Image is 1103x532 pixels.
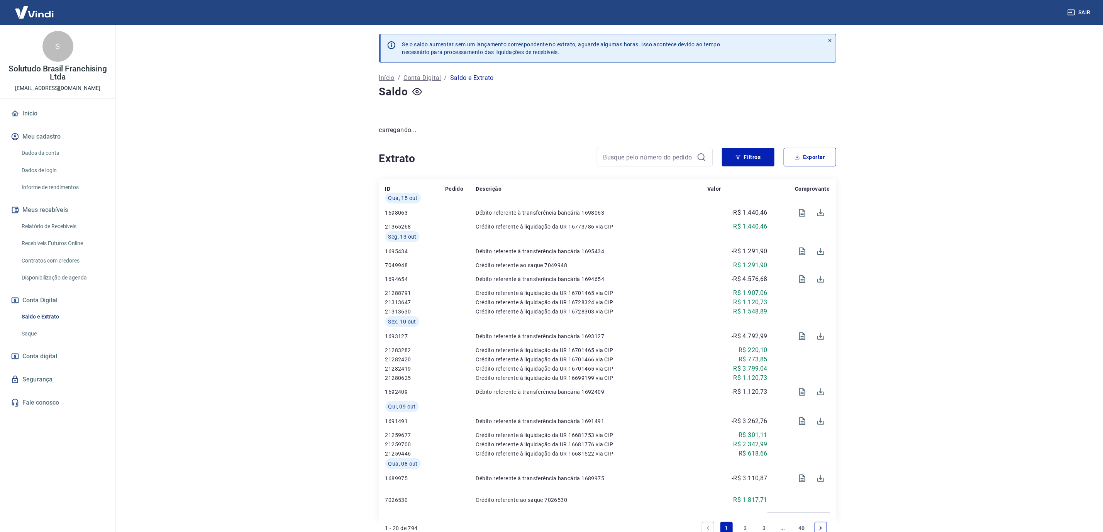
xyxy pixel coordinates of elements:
[15,84,100,92] p: [EMAIL_ADDRESS][DOMAIN_NAME]
[732,208,768,217] p: -R$ 1.440,46
[385,417,445,425] p: 1691491
[603,151,694,163] input: Busque pelo número do pedido
[9,348,106,365] a: Conta digital
[385,346,445,354] p: 21283282
[732,387,768,396] p: -R$ 1.120,73
[403,73,441,83] p: Conta Digital
[19,326,106,342] a: Saque
[385,524,418,532] p: 1 - 20 de 794
[784,148,836,166] button: Exportar
[42,31,73,62] div: S
[793,327,812,346] span: Visualizar
[739,449,768,458] p: R$ 618,66
[19,270,106,286] a: Disponibilização de agenda
[9,394,106,411] a: Fale conosco
[9,0,59,24] img: Vindi
[739,430,768,440] p: R$ 301,11
[476,289,707,297] p: Crédito referente à liquidação da UR 16701465 via CIP
[476,275,707,283] p: Débito referente à transferência bancária 1694654
[379,84,408,100] h4: Saldo
[734,261,768,270] p: R$ 1.291,90
[793,412,812,430] span: Visualizar
[734,298,768,307] p: R$ 1.120,73
[385,247,445,255] p: 1695434
[9,202,106,219] button: Meus recebíveis
[9,128,106,145] button: Meu cadastro
[445,185,463,193] p: Pedido
[6,65,109,81] p: Solutudo Brasil Franchising Ltda
[795,185,830,193] p: Comprovante
[476,496,707,504] p: Crédito referente ao saque 7026530
[734,440,768,449] p: R$ 2.342,99
[476,365,707,373] p: Crédito referente à liquidação da UR 16701465 via CIP
[385,332,445,340] p: 1693127
[388,194,418,202] span: Qua, 15 out
[739,355,768,364] p: R$ 773,85
[476,388,707,396] p: Débito referente à transferência bancária 1692409
[812,412,830,430] span: Download
[385,298,445,306] p: 21313647
[734,373,768,383] p: R$ 1.120,73
[476,346,707,354] p: Crédito referente à liquidação da UR 16701465 via CIP
[476,356,707,363] p: Crédito referente à liquidação da UR 16701466 via CIP
[812,242,830,261] span: Download
[793,469,812,488] span: Visualizar
[379,125,836,135] p: carregando...
[388,460,418,468] span: Qua, 08 out
[812,327,830,346] span: Download
[385,185,391,193] p: ID
[734,364,768,373] p: R$ 3.799,04
[732,274,768,284] p: -R$ 4.576,68
[476,431,707,439] p: Crédito referente à liquidação da UR 16681753 via CIP
[379,151,588,166] h4: Extrato
[476,185,502,193] p: Descrição
[388,318,416,325] span: Sex, 10 out
[793,203,812,222] span: Visualizar
[476,474,707,482] p: Débito referente à transferência bancária 1689975
[385,289,445,297] p: 21288791
[476,374,707,382] p: Crédito referente à liquidação da UR 16699199 via CIP
[385,275,445,283] p: 1694654
[734,307,768,316] p: R$ 1.548,89
[450,73,494,83] p: Saldo e Extrato
[476,298,707,306] p: Crédito referente à liquidação da UR 16728324 via CIP
[402,41,720,56] p: Se o saldo aumentar sem um lançamento correspondente no extrato, aguarde algumas horas. Isso acon...
[19,309,106,325] a: Saldo e Extrato
[385,474,445,482] p: 1689975
[19,236,106,251] a: Recebíveis Futuros Online
[388,403,416,410] span: Qui, 09 out
[793,242,812,261] span: Visualizar
[19,253,106,269] a: Contratos com credores
[385,365,445,373] p: 21282419
[379,73,395,83] a: Início
[476,441,707,448] p: Crédito referente à liquidação da UR 16681776 via CIP
[385,223,445,230] p: 21365268
[19,219,106,234] a: Relatório de Recebíveis
[9,371,106,388] a: Segurança
[476,247,707,255] p: Débito referente à transferência bancária 1695434
[385,356,445,363] p: 21282420
[812,203,830,222] span: Download
[385,431,445,439] p: 21259677
[385,308,445,315] p: 21313630
[812,383,830,401] span: Download
[19,180,106,195] a: Informe de rendimentos
[476,450,707,457] p: Crédito referente à liquidação da UR 16681522 via CIP
[732,247,768,256] p: -R$ 1.291,90
[812,270,830,288] span: Download
[734,222,768,231] p: R$ 1.440,46
[9,105,106,122] a: Início
[388,233,417,241] span: Seg, 13 out
[385,496,445,504] p: 7026530
[385,450,445,457] p: 21259446
[476,261,707,269] p: Crédito referente ao saque 7049948
[385,374,445,382] p: 21280625
[22,351,57,362] span: Conta digital
[732,417,768,426] p: -R$ 3.262,76
[476,417,707,425] p: Débito referente à transferência bancária 1691491
[444,73,447,83] p: /
[385,388,445,396] p: 1692409
[19,163,106,178] a: Dados de login
[734,495,768,505] p: R$ 1.817,71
